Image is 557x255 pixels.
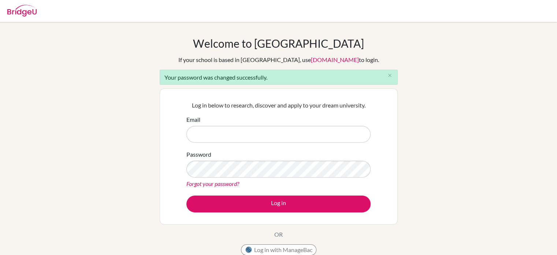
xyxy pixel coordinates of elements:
[186,180,239,187] a: Forgot your password?
[186,115,200,124] label: Email
[274,230,283,239] p: OR
[387,73,393,78] i: close
[311,56,359,63] a: [DOMAIN_NAME]
[186,150,211,159] label: Password
[186,101,371,110] p: Log in below to research, discover and apply to your dream university.
[160,70,398,85] div: Your password was changed successfully.
[383,70,397,81] button: Close
[193,37,364,50] h1: Welcome to [GEOGRAPHIC_DATA]
[186,196,371,212] button: Log in
[7,5,37,17] img: Bridge-U
[178,55,379,64] div: If your school is based in [GEOGRAPHIC_DATA], use to login.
